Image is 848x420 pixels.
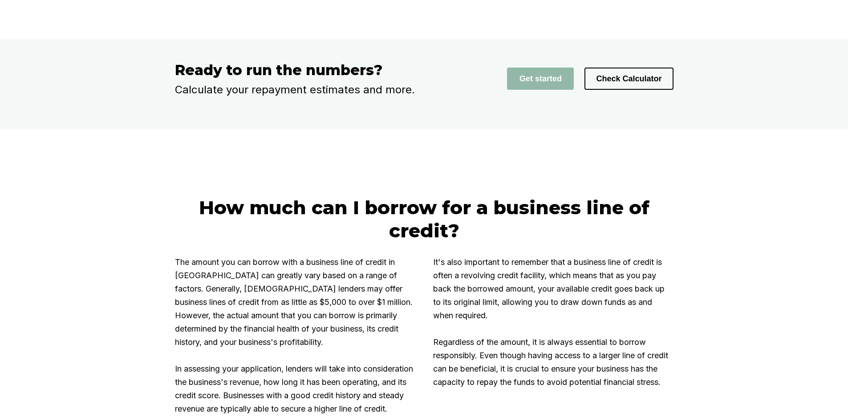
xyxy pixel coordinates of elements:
p: Calculate your repayment estimates and more. [175,83,456,96]
h3: Ready to run the numbers? [175,61,456,79]
a: Check Calculator [584,74,673,83]
a: Get started [507,74,574,83]
h2: How much can I borrow for a business line of credit? [175,196,674,242]
p: It's also important to remember that a business line of credit is often a revolving credit facili... [433,256,674,416]
p: The amount you can borrow with a business line of credit in [GEOGRAPHIC_DATA] can greatly vary ba... [175,256,415,416]
button: Check Calculator [584,68,673,90]
button: Get started [507,68,574,90]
